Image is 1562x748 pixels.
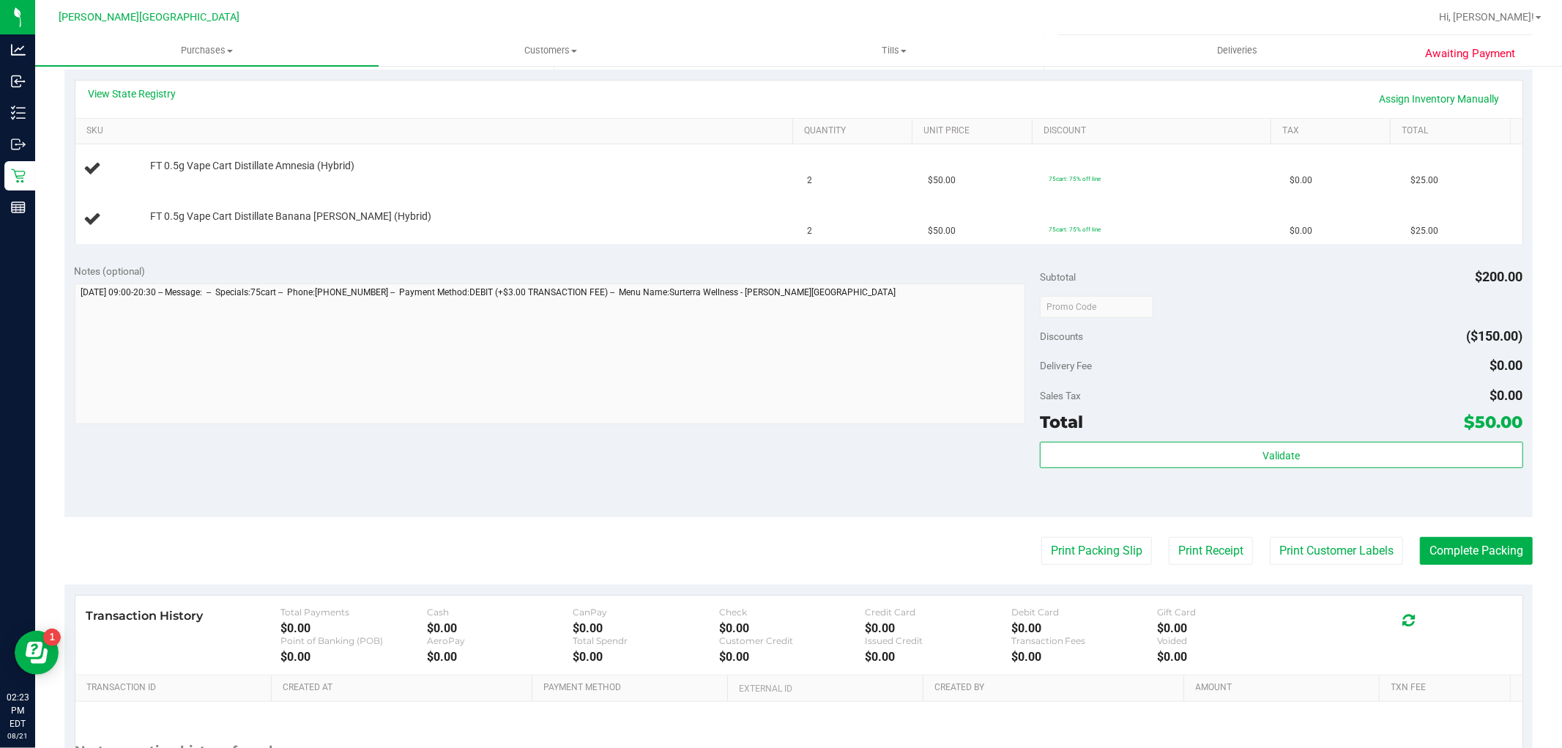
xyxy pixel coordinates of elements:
[280,650,426,664] div: $0.00
[573,607,718,618] div: CanPay
[573,650,718,664] div: $0.00
[1420,537,1533,565] button: Complete Packing
[808,224,813,238] span: 2
[719,607,865,618] div: Check
[865,607,1011,618] div: Credit Card
[1476,269,1523,284] span: $200.00
[1262,450,1300,462] span: Validate
[865,635,1011,646] div: Issued Credit
[35,44,379,57] span: Purchases
[808,174,813,188] span: 2
[35,35,379,66] a: Purchases
[1040,323,1083,349] span: Discounts
[427,635,573,646] div: AeroPay
[1467,328,1523,344] span: ($150.00)
[86,125,787,137] a: SKU
[924,125,1027,137] a: Unit Price
[1270,537,1403,565] button: Print Customer Labels
[804,125,907,137] a: Quantity
[379,35,722,66] a: Customers
[1410,174,1438,188] span: $25.00
[11,74,26,89] inline-svg: Inbound
[1040,360,1092,371] span: Delivery Fee
[1157,621,1303,635] div: $0.00
[1290,224,1312,238] span: $0.00
[1402,125,1505,137] a: Total
[1282,125,1385,137] a: Tax
[7,730,29,741] p: 08/21
[11,105,26,120] inline-svg: Inventory
[1196,682,1375,694] a: Amount
[1391,682,1505,694] a: Txn Fee
[722,35,1065,66] a: Tills
[719,635,865,646] div: Customer Credit
[1065,35,1409,66] a: Deliveries
[1197,44,1277,57] span: Deliveries
[573,635,718,646] div: Total Spendr
[1410,224,1438,238] span: $25.00
[86,682,266,694] a: Transaction ID
[1011,607,1157,618] div: Debit Card
[1439,11,1534,23] span: Hi, [PERSON_NAME]!
[727,675,923,702] th: External ID
[1157,607,1303,618] div: Gift Card
[1040,271,1076,283] span: Subtotal
[427,607,573,618] div: Cash
[1011,621,1157,635] div: $0.00
[427,650,573,664] div: $0.00
[11,137,26,152] inline-svg: Outbound
[719,621,865,635] div: $0.00
[280,635,426,646] div: Point of Banking (POB)
[1040,412,1083,432] span: Total
[865,621,1011,635] div: $0.00
[7,691,29,730] p: 02:23 PM EDT
[1011,650,1157,664] div: $0.00
[1044,125,1265,137] a: Discount
[150,210,431,223] span: FT 0.5g Vape Cart Distillate Banana [PERSON_NAME] (Hybrid)
[865,650,1011,664] div: $0.00
[1040,296,1153,318] input: Promo Code
[59,11,240,23] span: [PERSON_NAME][GEOGRAPHIC_DATA]
[719,650,865,664] div: $0.00
[43,629,61,646] iframe: Resource center unread badge
[1169,537,1253,565] button: Print Receipt
[280,607,426,618] div: Total Payments
[1370,86,1509,111] a: Assign Inventory Manually
[1049,175,1101,182] span: 75cart: 75% off line
[150,159,354,173] span: FT 0.5g Vape Cart Distillate Amnesia (Hybrid)
[1490,388,1523,403] span: $0.00
[11,200,26,215] inline-svg: Reports
[1040,390,1081,401] span: Sales Tax
[1425,45,1515,62] span: Awaiting Payment
[928,224,956,238] span: $50.00
[89,86,176,101] a: View State Registry
[1157,650,1303,664] div: $0.00
[379,44,721,57] span: Customers
[1465,412,1523,432] span: $50.00
[11,169,26,183] inline-svg: Retail
[280,621,426,635] div: $0.00
[1049,226,1101,233] span: 75cart: 75% off line
[1011,635,1157,646] div: Transaction Fees
[1040,442,1522,468] button: Validate
[1490,358,1523,373] span: $0.00
[283,682,527,694] a: Created At
[1290,174,1312,188] span: $0.00
[723,44,1065,57] span: Tills
[1041,537,1152,565] button: Print Packing Slip
[573,621,718,635] div: $0.00
[15,631,59,675] iframe: Resource center
[427,621,573,635] div: $0.00
[1157,635,1303,646] div: Voided
[543,682,722,694] a: Payment Method
[928,174,956,188] span: $50.00
[75,265,146,277] span: Notes (optional)
[11,42,26,57] inline-svg: Analytics
[934,682,1178,694] a: Created By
